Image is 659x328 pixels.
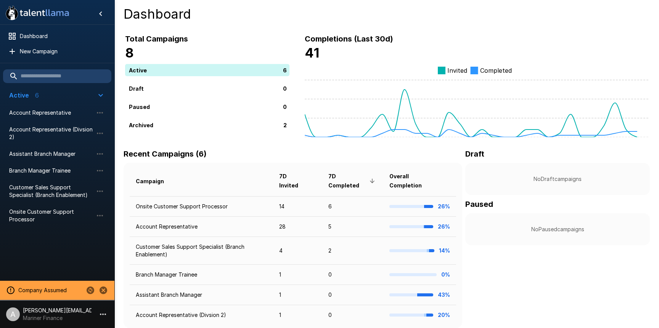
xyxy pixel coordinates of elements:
[136,177,174,186] span: Campaign
[130,237,273,265] td: Customer Sales Support Specialist (Branch Enablement)
[273,265,322,285] td: 1
[322,196,383,216] td: 6
[130,305,273,325] td: Account Representative (Divsion 2)
[283,66,287,74] p: 6
[273,237,322,265] td: 4
[305,45,319,61] b: 41
[273,196,322,216] td: 14
[441,271,450,278] b: 0%
[273,216,322,237] td: 28
[124,149,207,158] b: Recent Campaigns (6)
[322,216,383,237] td: 5
[273,305,322,325] td: 1
[477,175,638,183] p: No Draft campaigns
[322,237,383,265] td: 2
[438,203,450,210] b: 26%
[465,149,484,158] b: Draft
[477,226,638,233] p: No Paused campaigns
[283,84,287,92] p: 0
[125,34,188,43] b: Total Campaigns
[328,172,377,190] span: 7D Completed
[283,121,287,129] p: 2
[438,312,450,318] b: 20%
[438,291,450,298] b: 43%
[130,216,273,237] td: Account Representative
[322,285,383,305] td: 0
[125,45,134,61] b: 8
[305,34,393,43] b: Completions (Last 30d)
[322,265,383,285] td: 0
[273,285,322,305] td: 1
[130,285,273,305] td: Assistant Branch Manager
[130,196,273,216] td: Onsite Customer Support Processor
[465,200,493,209] b: Paused
[283,102,287,110] p: 0
[389,172,450,190] span: Overall Completion
[279,172,316,190] span: 7D Invited
[439,247,450,254] b: 14%
[438,223,450,230] b: 26%
[124,6,650,22] h4: Dashboard
[130,265,273,285] td: Branch Manager Trainee
[322,305,383,325] td: 0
